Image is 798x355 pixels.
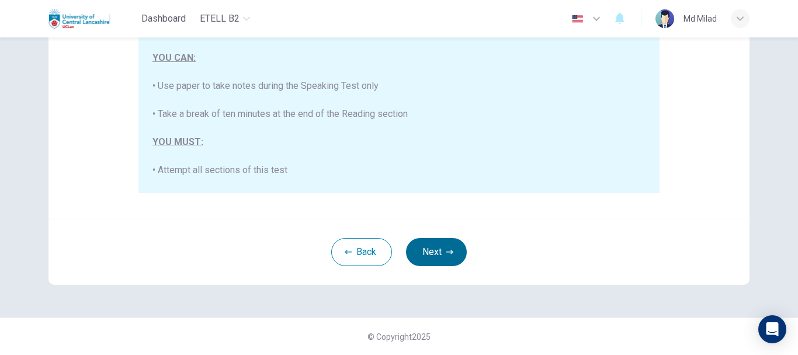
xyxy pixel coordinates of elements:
[406,238,467,266] button: Next
[152,52,196,63] u: YOU CAN:
[152,136,203,147] u: YOU MUST:
[331,238,392,266] button: Back
[141,12,186,26] span: Dashboard
[137,8,190,29] button: Dashboard
[200,12,240,26] span: eTELL B2
[195,8,255,29] button: eTELL B2
[655,9,674,28] img: Profile picture
[48,7,137,30] a: Uclan logo
[683,12,717,26] div: Md Milad
[758,315,786,343] div: Open Intercom Messenger
[367,332,431,342] span: © Copyright 2025
[570,15,585,23] img: en
[48,7,110,30] img: Uclan logo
